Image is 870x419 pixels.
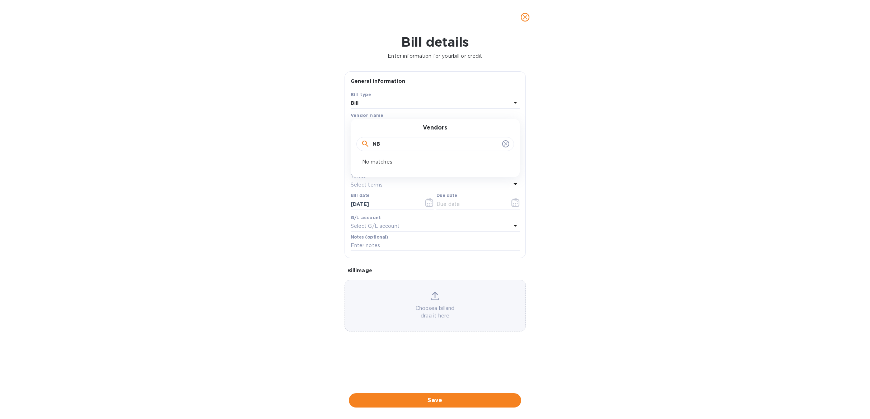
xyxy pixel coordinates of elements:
label: Due date [436,194,457,198]
b: G/L account [351,215,381,220]
input: Due date [436,199,504,209]
input: Select date [351,199,418,209]
input: Enter notes [351,240,520,251]
button: close [516,9,534,26]
p: Choose a bill and drag it here [345,305,525,320]
h3: Vendors [423,124,447,131]
b: Bill type [351,92,371,97]
p: No matches [362,158,502,166]
p: Select terms [351,181,383,189]
h1: Bill details [6,34,864,50]
p: Select G/L account [351,222,399,230]
p: Select vendor name [351,120,401,128]
button: Save [349,393,521,408]
b: General information [351,78,406,84]
b: Terms [351,173,366,179]
b: Vendor name [351,113,384,118]
span: Save [355,396,515,405]
input: Search [373,139,499,150]
label: Notes (optional) [351,235,388,239]
p: Bill image [347,267,523,274]
p: Enter information for your bill or credit [6,52,864,60]
b: Bill [351,100,359,106]
label: Bill date [351,194,370,198]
